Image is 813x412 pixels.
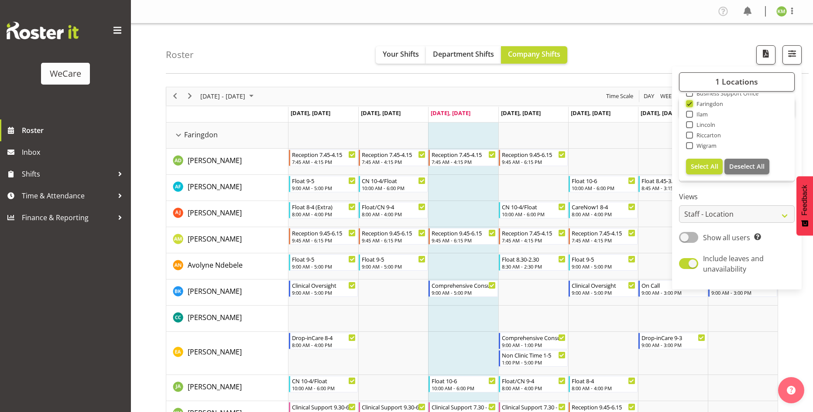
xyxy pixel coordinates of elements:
div: Alex Ferguson"s event - Float 10-6 Begin From Friday, October 3, 2025 at 10:00:00 AM GMT+13:00 En... [569,176,638,192]
span: Time Scale [605,91,634,102]
button: Filter Shifts [782,45,802,65]
div: 7:45 AM - 4:15 PM [502,237,566,244]
button: Timeline Week [659,91,677,102]
div: WeCare [50,67,81,80]
span: [DATE] - [DATE] [199,91,246,102]
span: Faringdon [184,129,218,140]
a: [PERSON_NAME] [188,312,242,323]
td: Charlotte Courtney resource [166,306,288,332]
div: Clinical Support 9.30-6 [362,402,425,411]
span: Week [659,91,676,102]
div: 8:45 AM - 3:15 PM [641,184,705,191]
div: On Call [641,281,705,289]
span: [PERSON_NAME] [188,382,242,392]
span: [DATE], [DATE] [361,109,401,117]
div: Antonia Mao"s event - Reception 9.45-6.15 Begin From Wednesday, October 1, 2025 at 9:45:00 AM GMT... [429,228,497,245]
a: [PERSON_NAME] [188,347,242,357]
span: Include leaves and unavailability [703,254,764,274]
button: Time Scale [605,91,635,102]
div: Clinical Support 7.30 - 4 [502,402,566,411]
div: Reception 9.45-6.15 [502,150,566,159]
span: Finance & Reporting [22,211,113,224]
div: 9:00 AM - 5:00 PM [292,289,356,296]
div: Float 10-6 [432,376,495,385]
div: Reception 9.45-6.15 [572,402,635,411]
div: 8:00 AM - 4:00 PM [292,341,356,348]
a: [PERSON_NAME] [188,234,242,244]
button: Timeline Day [642,91,656,102]
div: Float 8.45-3.15 [641,176,705,185]
div: Amy Johannsen"s event - Float 8-4 (Extra) Begin From Monday, September 29, 2025 at 8:00:00 AM GMT... [289,202,358,218]
div: Clinical Oversight [572,281,635,289]
div: 7:45 AM - 4:15 PM [572,237,635,244]
div: Clinical Support 7.30 - 4 [432,402,495,411]
button: Select All [686,159,723,174]
div: Float 9-5 [572,255,635,263]
div: 8:00 AM - 4:00 PM [362,211,425,218]
div: Reception 9.45-6.15 [292,228,356,237]
span: Roster [22,124,127,137]
span: Show all users [703,233,750,242]
div: 9:45 AM - 6:15 PM [502,158,566,165]
div: 9:45 AM - 6:15 PM [362,237,425,244]
td: Alex Ferguson resource [166,175,288,201]
button: 1 Locations [679,72,795,92]
span: Faringdon [693,100,724,107]
div: next period [182,87,197,106]
div: 10:00 AM - 6:00 PM [362,184,425,191]
div: Sep 29 - Oct 05, 2025 [197,87,259,106]
div: Jane Arps"s event - Float 8-4 Begin From Friday, October 3, 2025 at 8:00:00 AM GMT+13:00 Ends At ... [569,376,638,392]
div: Antonia Mao"s event - Reception 9.45-6.15 Begin From Tuesday, September 30, 2025 at 9:45:00 AM GM... [359,228,428,245]
div: Brian Ko"s event - On Call Begin From Saturday, October 4, 2025 at 9:00:00 AM GMT+13:00 Ends At S... [638,280,707,297]
button: Download a PDF of the roster according to the set date range. [756,45,775,65]
div: 1:00 PM - 5:00 PM [502,359,566,366]
img: kishendri-moodley11636.jpg [776,6,787,17]
div: Float 9-5 [292,255,356,263]
div: Reception 9.45-6.15 [432,228,495,237]
span: Wigram [693,142,717,149]
div: 7:45 AM - 4:15 PM [432,158,495,165]
span: Avolyne Ndebele [188,260,243,270]
div: 10:00 AM - 6:00 PM [572,184,635,191]
div: Comprehensive Consult 9-5 [432,281,495,289]
div: Brian Ko"s event - Clinical Oversight Begin From Friday, October 3, 2025 at 9:00:00 AM GMT+13:00 ... [569,280,638,297]
div: 9:00 AM - 3:00 PM [641,289,705,296]
div: 8:00 AM - 4:00 PM [502,385,566,392]
div: 9:00 AM - 5:00 PM [572,263,635,270]
button: Your Shifts [376,46,426,64]
button: October 2025 [199,91,257,102]
span: [DATE], [DATE] [641,109,680,117]
div: 10:00 AM - 6:00 PM [292,385,356,392]
div: Reception 7.45-4.15 [572,228,635,237]
div: Aleea Devenport"s event - Reception 7.45-4.15 Begin From Wednesday, October 1, 2025 at 7:45:00 AM... [429,150,497,166]
span: Lincoln [693,121,716,128]
div: CN 10-4/Float [362,176,425,185]
div: 9:00 AM - 3:00 PM [641,341,705,348]
div: 9:00 AM - 5:00 PM [292,184,356,191]
div: Jane Arps"s event - CN 10-4/Float Begin From Monday, September 29, 2025 at 10:00:00 AM GMT+13:00 ... [289,376,358,392]
div: Float 10-6 [572,176,635,185]
div: 9:00 AM - 3:00 PM [711,289,775,296]
img: help-xxl-2.png [787,386,796,395]
td: Amy Johannsen resource [166,201,288,227]
a: [PERSON_NAME] [188,155,242,166]
div: 9:00 AM - 1:00 PM [502,341,566,348]
span: [DATE], [DATE] [571,109,611,117]
div: Aleea Devenport"s event - Reception 7.45-4.15 Begin From Tuesday, September 30, 2025 at 7:45:00 A... [359,150,428,166]
div: 10:00 AM - 6:00 PM [432,385,495,392]
div: Amy Johannsen"s event - Float/CN 9-4 Begin From Tuesday, September 30, 2025 at 8:00:00 AM GMT+13:... [359,202,428,218]
div: CN 10-4/Float [502,202,566,211]
span: Ilam [693,111,708,118]
span: Feedback [801,185,809,215]
span: [PERSON_NAME] [188,156,242,165]
td: Brian Ko resource [166,279,288,306]
button: Department Shifts [426,46,501,64]
span: Select All [691,162,718,170]
div: Float 8-4 (Extra) [292,202,356,211]
span: [DATE], [DATE] [501,109,541,117]
div: previous period [168,87,182,106]
div: Alex Ferguson"s event - Float 9-5 Begin From Monday, September 29, 2025 at 9:00:00 AM GMT+13:00 E... [289,176,358,192]
div: Reception 7.45-4.15 [502,228,566,237]
div: 8:00 AM - 4:00 PM [292,211,356,218]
